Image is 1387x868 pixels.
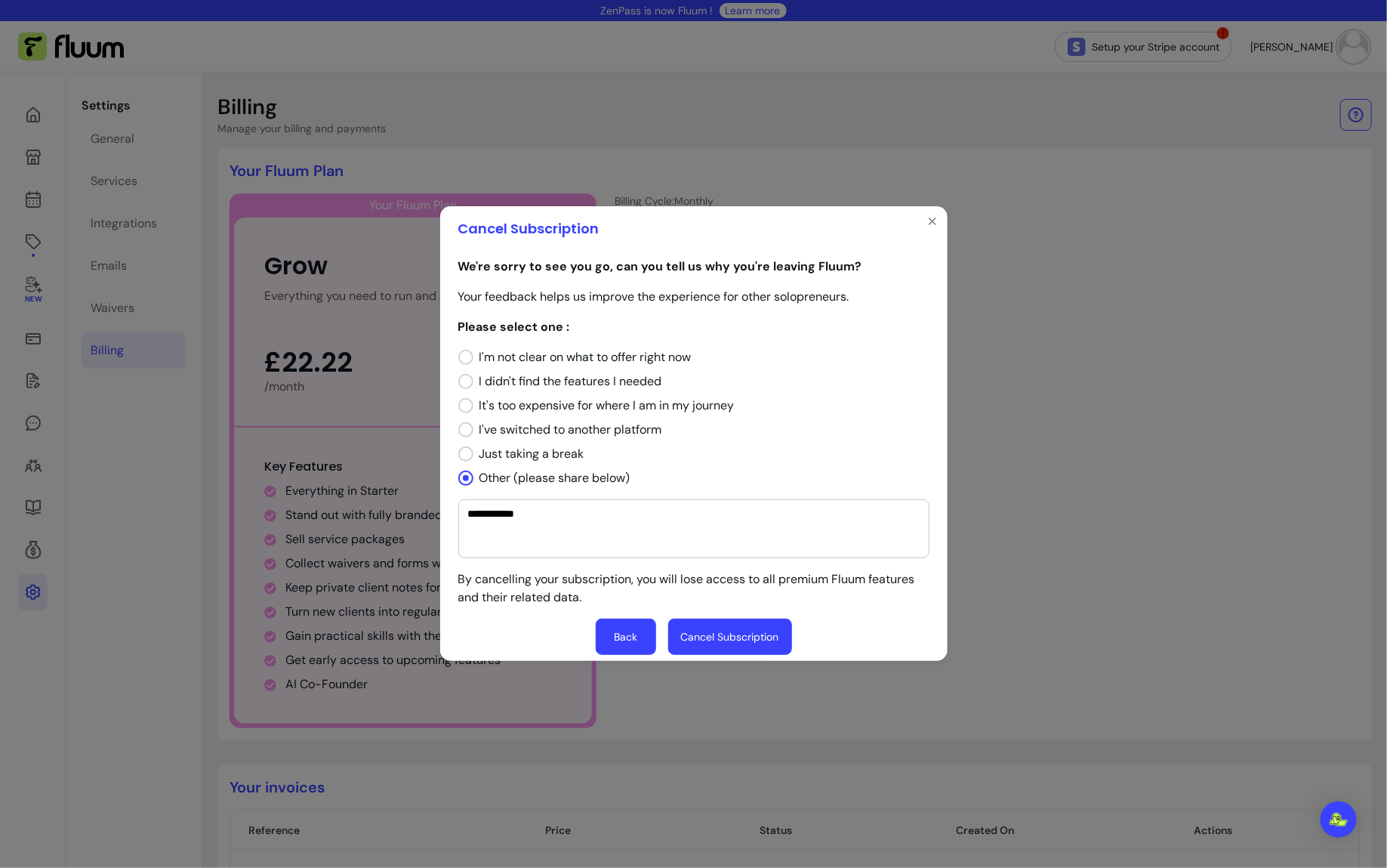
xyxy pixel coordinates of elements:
[458,218,599,239] h1: Cancel Subscription
[468,506,920,551] textarea: Please share your reason
[458,288,929,306] p: Your feedback helps us improve the experience for other solopreneurs.
[458,342,707,372] input: I'm not clear on what to offer right now
[458,415,676,445] input: I've switched to another platform
[458,439,596,469] input: Just taking a break
[458,366,676,397] input: I didn't find the features I needed
[668,619,792,655] button: Cancel Subscription
[458,319,570,335] b: Please select one :
[458,570,929,607] p: By cancelling your subscription, you will lose access to all premium Fluum features and their rel...
[458,391,750,421] input: It's too expensive for where I am in my journey
[920,209,945,233] button: Close
[1321,802,1357,838] div: Open Intercom Messenger
[596,619,656,655] button: Back
[458,258,862,274] b: We're sorry to see you go, can you tell us why you're leaving Fluum?
[458,463,643,493] input: Other (please share below)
